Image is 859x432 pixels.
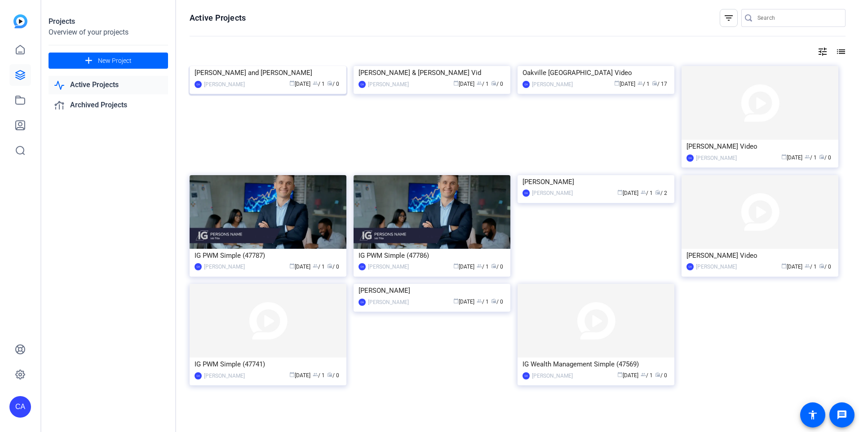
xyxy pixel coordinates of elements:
[98,56,132,66] span: New Project
[522,357,669,371] div: IG Wealth Management Simple (47569)
[781,263,787,269] span: calendar_today
[805,263,810,269] span: group
[327,372,332,377] span: radio
[190,13,246,23] h1: Active Projects
[819,154,824,159] span: radio
[696,154,737,163] div: [PERSON_NAME]
[641,372,646,377] span: group
[195,357,341,371] div: IG PWM Simple (47741)
[327,81,339,87] span: / 0
[359,263,366,270] div: CA
[313,80,318,86] span: group
[195,372,202,379] div: CA
[289,263,295,269] span: calendar_today
[359,299,366,306] div: CA
[696,262,737,271] div: [PERSON_NAME]
[368,298,409,307] div: [PERSON_NAME]
[327,264,339,270] span: / 0
[313,81,325,87] span: / 1
[491,299,503,305] span: / 0
[723,13,734,23] mat-icon: filter_list
[327,372,339,379] span: / 0
[9,396,31,418] div: CA
[522,81,530,88] div: CA
[49,76,168,94] a: Active Projects
[491,81,503,87] span: / 0
[491,298,496,304] span: radio
[453,81,474,87] span: [DATE]
[805,264,817,270] span: / 1
[195,66,341,79] div: [PERSON_NAME] and [PERSON_NAME]
[477,263,482,269] span: group
[359,81,366,88] div: CA
[477,81,489,87] span: / 1
[491,80,496,86] span: radio
[491,264,503,270] span: / 0
[614,81,635,87] span: [DATE]
[805,154,817,161] span: / 1
[313,372,325,379] span: / 1
[532,189,573,198] div: [PERSON_NAME]
[655,190,667,196] span: / 2
[49,16,168,27] div: Projects
[757,13,838,23] input: Search
[837,410,847,420] mat-icon: message
[781,154,802,161] span: [DATE]
[359,249,505,262] div: IG PWM Simple (47786)
[477,298,482,304] span: group
[655,190,660,195] span: radio
[204,80,245,89] div: [PERSON_NAME]
[781,154,787,159] span: calendar_today
[313,264,325,270] span: / 1
[49,27,168,38] div: Overview of your projects
[819,263,824,269] span: radio
[817,46,828,57] mat-icon: tune
[49,53,168,69] button: New Project
[289,372,295,377] span: calendar_today
[652,81,667,87] span: / 17
[532,371,573,380] div: [PERSON_NAME]
[614,80,620,86] span: calendar_today
[195,263,202,270] div: CA
[313,372,318,377] span: group
[641,372,653,379] span: / 1
[477,80,482,86] span: group
[453,80,459,86] span: calendar_today
[686,154,694,162] div: CA
[532,80,573,89] div: [PERSON_NAME]
[638,80,643,86] span: group
[49,96,168,115] a: Archived Projects
[359,66,505,79] div: [PERSON_NAME] & [PERSON_NAME] Vid
[453,263,459,269] span: calendar_today
[819,264,831,270] span: / 0
[655,372,660,377] span: radio
[477,299,489,305] span: / 1
[686,263,694,270] div: CA
[195,249,341,262] div: IG PWM Simple (47787)
[617,372,623,377] span: calendar_today
[641,190,653,196] span: / 1
[617,190,623,195] span: calendar_today
[522,66,669,79] div: Oakville [GEOGRAPHIC_DATA] Video
[522,175,669,189] div: [PERSON_NAME]
[781,264,802,270] span: [DATE]
[617,190,638,196] span: [DATE]
[204,371,245,380] div: [PERSON_NAME]
[641,190,646,195] span: group
[522,190,530,197] div: CA
[453,299,474,305] span: [DATE]
[204,262,245,271] div: [PERSON_NAME]
[13,14,27,28] img: blue-gradient.svg
[655,372,667,379] span: / 0
[807,410,818,420] mat-icon: accessibility
[313,263,318,269] span: group
[617,372,638,379] span: [DATE]
[368,262,409,271] div: [PERSON_NAME]
[327,80,332,86] span: radio
[453,264,474,270] span: [DATE]
[453,298,459,304] span: calendar_today
[638,81,650,87] span: / 1
[491,263,496,269] span: radio
[477,264,489,270] span: / 1
[195,81,202,88] div: CA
